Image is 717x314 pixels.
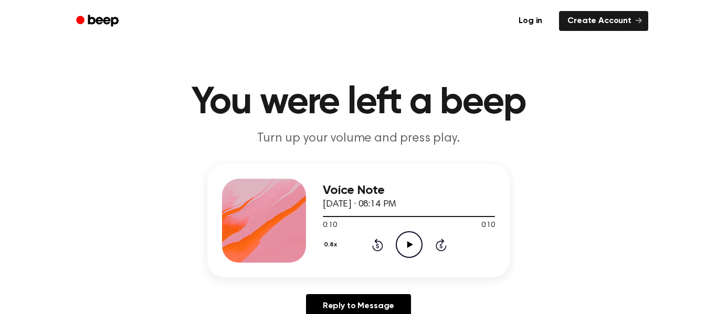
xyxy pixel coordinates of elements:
h3: Voice Note [323,183,495,198]
a: Beep [69,11,128,31]
a: Create Account [559,11,648,31]
span: 0:10 [323,220,336,231]
span: [DATE] · 08:14 PM [323,200,396,209]
a: Log in [508,9,553,33]
span: 0:10 [481,220,495,231]
h1: You were left a beep [90,84,627,122]
button: 0.8x [323,236,341,254]
p: Turn up your volume and press play. [157,130,560,147]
